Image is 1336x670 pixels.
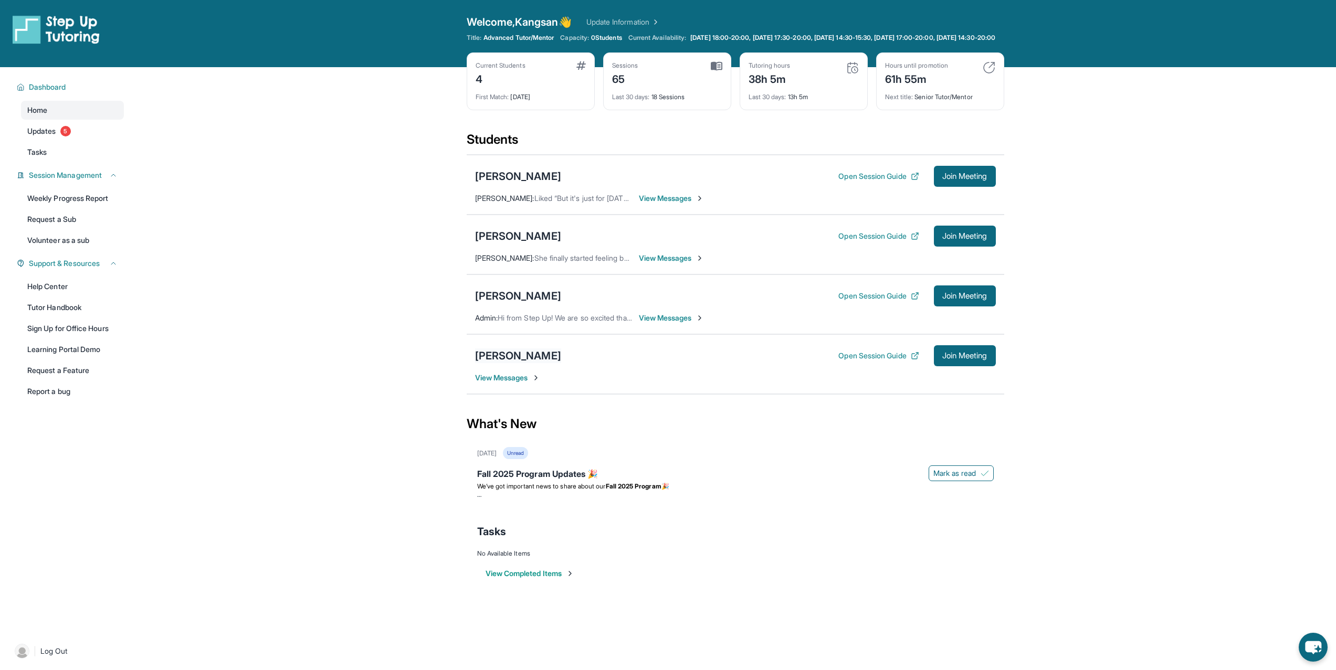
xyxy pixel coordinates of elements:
a: Request a Sub [21,210,124,229]
button: Open Session Guide [838,350,919,361]
span: 5 [60,126,71,136]
a: Learning Portal Demo [21,340,124,359]
div: [PERSON_NAME] [475,289,561,303]
a: Help Center [21,277,124,296]
img: Chevron-Right [696,314,704,322]
span: Hi from Step Up! We are so excited that you are matched with one another. Please use this space t... [498,313,1297,322]
div: 61h 55m [885,70,948,87]
button: Join Meeting [934,345,996,366]
div: Current Students [476,61,525,70]
div: [PERSON_NAME] [475,348,561,363]
span: View Messages [639,313,704,323]
a: Tasks [21,143,124,162]
img: card [846,61,859,74]
button: View Completed Items [486,568,574,579]
div: Sessions [612,61,638,70]
span: Dashboard [29,82,66,92]
a: Update Information [586,17,660,27]
img: logo [13,15,100,44]
span: View Messages [639,253,704,263]
span: We’ve got important news to share about our [477,482,606,490]
span: Admin : [475,313,498,322]
button: Join Meeting [934,226,996,247]
button: chat-button [1299,633,1328,662]
div: [PERSON_NAME] [475,169,561,184]
span: Join Meeting [942,173,987,179]
a: Updates5 [21,122,124,141]
a: Sign Up for Office Hours [21,319,124,338]
span: Home [27,105,47,115]
span: View Messages [639,193,704,204]
a: Home [21,101,124,120]
span: Last 30 days : [612,93,650,101]
img: Chevron Right [649,17,660,27]
span: View Messages [475,373,541,383]
button: Join Meeting [934,166,996,187]
span: Liked “But it's just for [DATE]. Thanks so much for understanding!” [534,194,754,203]
img: Chevron-Right [696,194,704,203]
div: 65 [612,70,638,87]
span: Tasks [477,524,506,539]
div: Fall 2025 Program Updates 🎉 [477,467,994,482]
span: Join Meeting [942,353,987,359]
span: She finally started feeling better [DATE] so I fogot [DATE] was [DATE] that I forgot it was tutor... [534,253,917,262]
div: Hours until promotion [885,61,948,70]
span: Last 30 days : [749,93,786,101]
div: Tutoring hours [749,61,791,70]
img: card [711,61,722,71]
div: What's New [467,401,1004,447]
button: Join Meeting [934,285,996,306]
span: Current Availability: [628,34,686,42]
span: First Match : [476,93,509,101]
span: Capacity: [560,34,589,42]
div: 38h 5m [749,70,791,87]
span: Next title : [885,93,913,101]
button: Open Session Guide [838,291,919,301]
img: card [576,61,586,70]
div: [DATE] [476,87,586,101]
span: Join Meeting [942,293,987,299]
span: Session Management [29,170,102,180]
img: user-img [15,644,29,658]
a: Request a Feature [21,361,124,380]
div: 4 [476,70,525,87]
a: |Log Out [10,640,124,663]
span: [PERSON_NAME] : [475,253,534,262]
span: [DATE] 18:00-20:00, [DATE] 17:30-20:00, [DATE] 14:30-15:30, [DATE] 17:00-20:00, [DATE] 14:30-20:00 [690,34,995,42]
button: Open Session Guide [838,171,919,182]
span: [PERSON_NAME] : [475,194,534,203]
img: Mark as read [981,469,989,477]
strong: Fall 2025 Program [606,482,661,490]
button: Dashboard [25,82,118,92]
img: Chevron-Right [696,254,704,262]
a: Volunteer as a sub [21,231,124,250]
a: [DATE] 18:00-20:00, [DATE] 17:30-20:00, [DATE] 14:30-15:30, [DATE] 17:00-20:00, [DATE] 14:30-20:00 [688,34,997,42]
span: Title: [467,34,481,42]
div: Students [467,131,1004,154]
span: Join Meeting [942,233,987,239]
a: Tutor Handbook [21,298,124,317]
a: Weekly Progress Report [21,189,124,208]
span: | [34,645,36,657]
button: Support & Resources [25,258,118,269]
span: Log Out [40,646,68,656]
img: Chevron-Right [532,374,540,382]
span: 🎉 [661,482,669,490]
img: card [983,61,995,74]
div: Senior Tutor/Mentor [885,87,995,101]
span: Advanced Tutor/Mentor [483,34,554,42]
button: Open Session Guide [838,231,919,241]
div: No Available Items [477,549,994,558]
div: 13h 5m [749,87,859,101]
span: Mark as read [933,468,976,478]
div: [DATE] [477,449,497,458]
button: Mark as read [929,465,994,481]
span: Tasks [27,147,47,157]
div: Unread [503,447,528,459]
span: Welcome, Kangsan 👋 [467,15,572,29]
button: Session Management [25,170,118,180]
a: Report a bug [21,382,124,401]
span: 0 Students [591,34,622,42]
span: Support & Resources [29,258,100,269]
span: Updates [27,126,56,136]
